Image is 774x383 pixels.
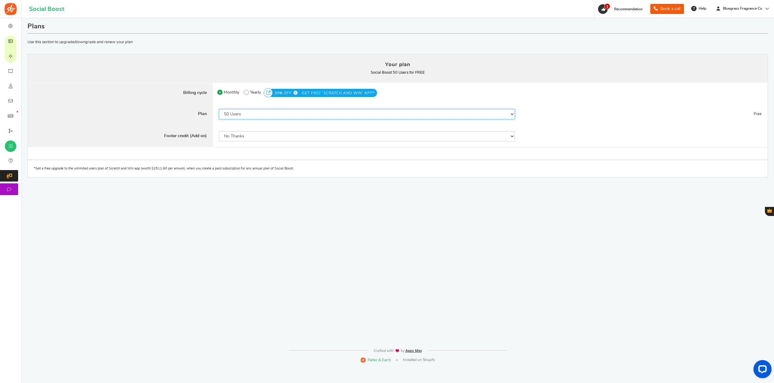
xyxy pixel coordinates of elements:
[689,4,709,13] a: Help
[28,40,133,44] span: Use this section to upgrade/downgrade and renew your plan
[697,6,706,11] span: Help
[597,4,646,14] a: 1 Recommendation
[614,7,642,11] span: Recommendation
[17,111,18,112] em: New
[28,125,213,147] label: Footer credit (Add on)
[767,208,772,213] span: Gratisfaction
[224,88,239,97] span: Monthly
[5,3,17,15] img: Social Boost
[250,88,261,97] span: Yearly
[28,103,213,125] label: Plan
[274,89,301,97] span: 30% OFF
[361,357,391,363] a: Refer & Earn!
[749,358,774,383] iframe: LiveChat chat widget
[274,90,375,94] a: 30% OFF GET FREE 'SCRATCH AND WIN' APP*
[28,160,768,177] div: *Get a free upgrade to the unlimited users plan of Scratch and Win app (worth $2511.60 per annum)...
[371,71,425,75] b: Social Boost 50 Users for FREE
[720,6,765,11] span: Bluegrass Fragrance Co
[604,3,610,9] span: 1
[754,112,762,116] span: Free
[28,83,213,103] label: Billing cycle
[650,4,684,14] a: Book a call
[302,89,375,97] span: GET FREE 'SCRATCH AND WIN' APP*
[34,60,762,69] h4: Your plan
[396,359,398,361] span: |
[765,207,774,216] button: Gratisfaction
[29,6,64,12] h1: Social Boost
[373,349,422,353] img: img-footer.webp
[403,357,435,362] span: Installed on Shopify
[28,20,768,34] h1: Plans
